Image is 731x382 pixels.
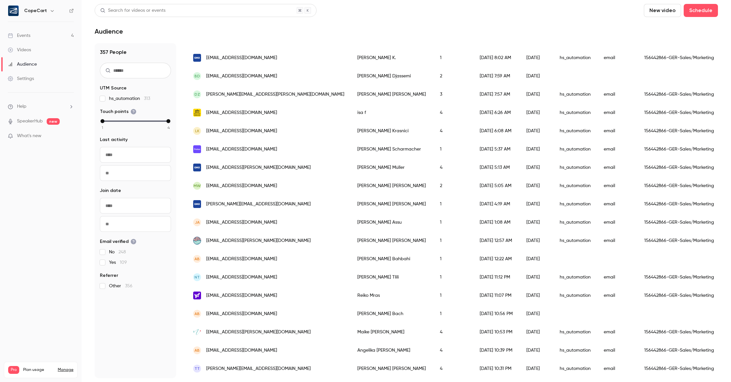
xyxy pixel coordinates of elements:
div: [PERSON_NAME] Scharmacher [351,140,433,158]
div: [PERSON_NAME] Bahbahi [351,250,433,268]
div: [DATE] [520,323,553,341]
div: [DATE] [520,268,553,286]
span: [PERSON_NAME][EMAIL_ADDRESS][DOMAIN_NAME] [206,365,311,372]
div: [DATE] 10:39 PM [473,341,520,359]
div: hs_automation [553,122,597,140]
div: [DATE] 7:59 AM [473,67,520,85]
div: [DATE] [520,158,553,177]
div: 156442866-GER-Sales/Marketing [638,122,721,140]
a: Manage [58,367,73,373]
div: [DATE] 5:05 AM [473,177,520,195]
span: NT [194,274,200,280]
span: Plan usage [23,367,54,373]
div: [DATE] [520,177,553,195]
div: email [597,213,638,231]
div: [DATE] [520,195,553,213]
div: email [597,158,638,177]
span: 1 [102,125,103,131]
div: hs_automation [553,140,597,158]
div: 156442866-GER-Sales/Marketing [638,177,721,195]
div: email [597,268,638,286]
div: email [597,103,638,122]
div: hs_automation [553,286,597,305]
span: 248 [118,250,126,254]
div: email [597,122,638,140]
div: [DATE] [520,85,553,103]
button: Schedule [684,4,718,17]
span: 356 [125,284,132,288]
span: [EMAIL_ADDRESS][DOMAIN_NAME] [206,109,277,116]
div: hs_automation [553,49,597,67]
span: Email verified [100,238,136,245]
div: [PERSON_NAME] Krasnici [351,122,433,140]
span: AB [194,311,200,317]
div: 156442866-GER-Sales/Marketing [638,158,721,177]
div: 1 [433,250,473,268]
div: [DATE] [520,250,553,268]
div: 4 [433,122,473,140]
span: No [109,249,126,255]
div: [DATE] [520,359,553,378]
div: [DATE] [520,67,553,85]
span: AB [194,347,200,353]
img: yahoo.de [193,292,201,299]
div: 1 [433,140,473,158]
h1: Audience [95,27,123,35]
div: 156442866-GER-Sales/Marketing [638,286,721,305]
div: hs_automation [553,341,597,359]
div: [PERSON_NAME] [PERSON_NAME] [351,177,433,195]
span: jA [195,219,200,225]
div: email [597,231,638,250]
div: 1 [433,305,473,323]
span: [EMAIL_ADDRESS][DOMAIN_NAME] [206,292,277,299]
div: [DATE] 8:02 AM [473,49,520,67]
img: gmx.net [193,200,201,208]
div: [PERSON_NAME] [PERSON_NAME] [351,195,433,213]
div: [PERSON_NAME] Tlili [351,268,433,286]
div: 3 [433,85,473,103]
button: New video [644,4,681,17]
div: [DATE] [520,103,553,122]
div: min [101,119,104,123]
span: Referrer [100,272,118,279]
div: Videos [8,47,31,53]
span: Help [17,103,26,110]
div: [DATE] 10:53 PM [473,323,520,341]
div: 156442866-GER-Sales/Marketing [638,140,721,158]
span: Yes [109,259,127,266]
div: [DATE] [520,49,553,67]
div: hs_automation [553,85,597,103]
span: [EMAIL_ADDRESS][DOMAIN_NAME] [206,146,277,153]
span: [EMAIL_ADDRESS][PERSON_NAME][DOMAIN_NAME] [206,237,311,244]
span: [EMAIL_ADDRESS][DOMAIN_NAME] [206,183,277,189]
div: [DATE] [520,213,553,231]
span: [EMAIL_ADDRESS][DOMAIN_NAME] [206,274,277,281]
span: TT [194,366,200,372]
div: email [597,359,638,378]
div: 156442866-GER-Sales/Marketing [638,85,721,103]
div: hs_automation [553,195,597,213]
span: What's new [17,133,41,139]
span: LK [195,128,199,134]
span: BD [194,73,200,79]
div: [PERSON_NAME] Müller [351,158,433,177]
div: email [597,140,638,158]
div: 156442866-GER-Sales/Marketing [638,49,721,67]
div: hs_automation [553,158,597,177]
div: email [597,286,638,305]
div: [PERSON_NAME] Assu [351,213,433,231]
span: [EMAIL_ADDRESS][PERSON_NAME][DOMAIN_NAME] [206,164,311,171]
span: AB [194,256,200,262]
img: maike-krueger.de [193,328,201,336]
div: 4 [433,323,473,341]
div: 1 [433,195,473,213]
div: [DATE] [520,231,553,250]
span: [EMAIL_ADDRESS][DOMAIN_NAME] [206,256,277,263]
div: [DATE] 4:19 AM [473,195,520,213]
div: 156442866-GER-Sales/Marketing [638,103,721,122]
span: [EMAIL_ADDRESS][DOMAIN_NAME] [206,128,277,135]
div: [PERSON_NAME] Djassemi [351,67,433,85]
h1: 357 People [100,48,171,56]
div: 156442866-GER-Sales/Marketing [638,195,721,213]
div: 4 [433,158,473,177]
